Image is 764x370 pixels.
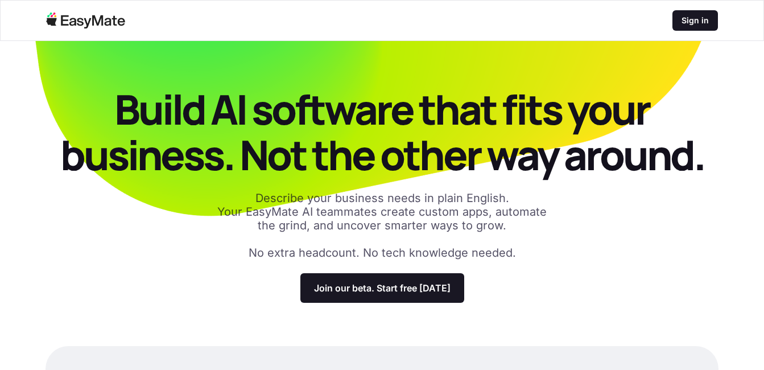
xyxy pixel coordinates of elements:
p: Join our beta. Start free [DATE] [314,282,451,294]
p: Build AI software that fits your business. Not the other way around. [46,87,718,178]
p: Describe your business needs in plain English. Your EasyMate AI teammates create custom apps, aut... [212,191,553,232]
p: No extra headcount. No tech knowledge needed. [249,246,516,260]
a: Join our beta. Start free [DATE] [300,273,464,303]
p: Sign in [682,15,709,26]
a: Sign in [672,10,718,31]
